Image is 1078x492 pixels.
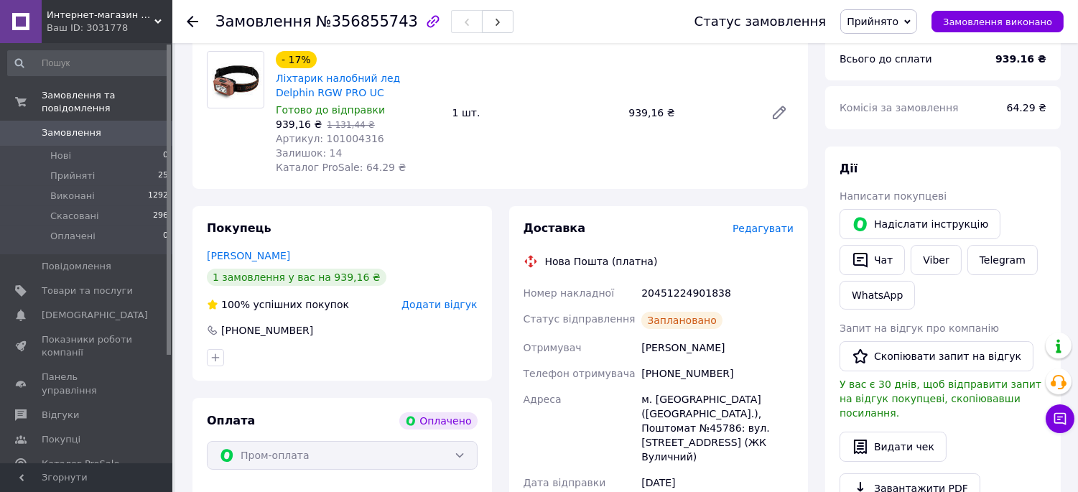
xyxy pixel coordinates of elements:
button: Чат з покупцем [1046,404,1074,433]
span: №356855743 [316,13,418,30]
div: 1 шт. [447,103,623,123]
div: [PHONE_NUMBER] [638,361,796,386]
span: Показники роботи компанії [42,333,133,359]
div: м. [GEOGRAPHIC_DATA] ([GEOGRAPHIC_DATA].), Поштомат №45786: вул. [STREET_ADDRESS] (ЖК Вуличний) [638,386,796,470]
span: Відгуки [42,409,79,422]
span: Замовлення [215,13,312,30]
a: Telegram [967,245,1038,275]
span: Покупці [42,433,80,446]
span: Каталог ProSale: 64.29 ₴ [276,162,406,173]
span: Замовлення виконано [943,17,1052,27]
span: 1292 [148,190,168,203]
span: Оплата [207,414,255,427]
span: 0 [163,149,168,162]
span: 0 [163,230,168,243]
button: Надіслати інструкцію [840,209,1000,239]
span: Товари та послуги [42,284,133,297]
span: Интернет-магазин "Wildfisherman" [47,9,154,22]
span: Покупець [207,221,271,235]
div: Ваш ID: 3031778 [47,22,172,34]
span: Виконані [50,190,95,203]
button: Замовлення виконано [931,11,1064,32]
span: Додати відгук [401,299,477,310]
div: Статус замовлення [694,14,827,29]
div: 939,16 ₴ [623,103,759,123]
div: 1 замовлення у вас на 939,16 ₴ [207,269,386,286]
b: 939.16 ₴ [995,53,1046,65]
a: Редагувати [765,98,794,127]
button: Скопіювати запит на відгук [840,341,1033,371]
input: Пошук [7,50,169,76]
span: 1 131,44 ₴ [327,120,375,130]
span: Редагувати [733,223,794,234]
img: Ліхтарик налобний лед Delphin RGW PRO UC [208,59,264,101]
div: успішних покупок [207,297,349,312]
span: Замовлення та повідомлення [42,89,172,115]
span: Адреса [524,394,562,405]
span: Запит на відгук про компанію [840,322,999,334]
div: [PERSON_NAME] [638,335,796,361]
span: Телефон отримувача [524,368,636,379]
span: [DEMOGRAPHIC_DATA] [42,309,148,322]
div: Повернутися назад [187,14,198,29]
span: Скасовані [50,210,99,223]
span: Повідомлення [42,260,111,273]
span: Залишок: 14 [276,147,342,159]
span: Дата відправки [524,477,606,488]
span: 25 [158,170,168,182]
span: 100% [221,299,250,310]
div: [PHONE_NUMBER] [220,323,315,338]
div: Нова Пошта (платна) [542,254,661,269]
button: Чат [840,245,905,275]
span: Замовлення [42,126,101,139]
span: Каталог ProSale [42,458,119,470]
div: Заплановано [641,312,722,329]
span: Панель управління [42,371,133,396]
span: 939,16 ₴ [276,119,322,130]
span: Артикул: 101004316 [276,133,384,144]
div: - 17% [276,51,317,68]
span: Статус відправлення [524,313,636,325]
span: Оплачені [50,230,96,243]
a: Ліхтарик налобний лед Delphin RGW PRO UC [276,73,400,98]
span: Готово до відправки [276,104,385,116]
span: 296 [153,210,168,223]
span: Номер накладної [524,287,615,299]
span: Нові [50,149,71,162]
span: 64.29 ₴ [1007,102,1046,113]
span: У вас є 30 днів, щоб відправити запит на відгук покупцеві, скопіювавши посилання. [840,379,1041,419]
button: Видати чек [840,432,947,462]
div: Оплачено [399,412,477,430]
span: Дії [840,162,858,175]
div: 20451224901838 [638,280,796,306]
span: Написати покупцеві [840,190,947,202]
a: [PERSON_NAME] [207,250,290,261]
span: Прийнято [847,16,898,27]
span: Доставка [524,221,586,235]
span: Всього до сплати [840,53,932,65]
span: Отримувач [524,342,582,353]
a: Viber [911,245,961,275]
span: Комісія за замовлення [840,102,959,113]
a: WhatsApp [840,281,915,310]
span: Прийняті [50,170,95,182]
